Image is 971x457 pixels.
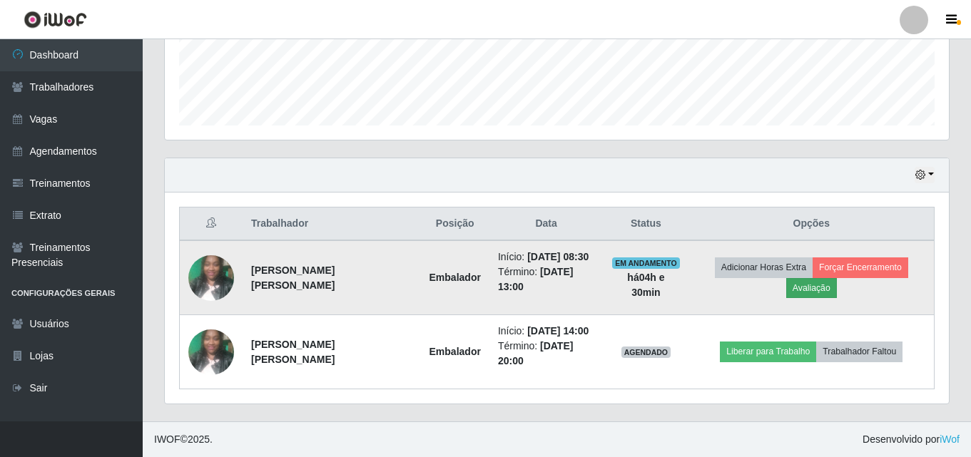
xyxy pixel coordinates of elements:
[813,257,908,277] button: Forçar Encerramento
[243,207,421,241] th: Trabalhador
[612,257,680,269] span: EM ANDAMENTO
[627,272,664,298] strong: há 04 h e 30 min
[154,432,213,447] span: © 2025 .
[24,11,87,29] img: CoreUI Logo
[715,257,813,277] button: Adicionar Horas Extra
[498,250,594,265] li: Início:
[689,207,935,241] th: Opções
[154,433,181,445] span: IWOF
[786,278,837,298] button: Avaliação
[720,342,816,361] button: Liberar para Trabalho
[527,325,589,337] time: [DATE] 14:00
[251,265,335,291] strong: [PERSON_NAME] [PERSON_NAME]
[489,207,603,241] th: Data
[251,339,335,365] strong: [PERSON_NAME] [PERSON_NAME]
[863,432,960,447] span: Desenvolvido por
[940,433,960,445] a: iWof
[816,342,903,361] button: Trabalhador Faltou
[498,339,594,369] li: Término:
[429,346,481,357] strong: Embalador
[603,207,688,241] th: Status
[188,322,234,382] img: 1713098995975.jpeg
[188,247,234,308] img: 1713098995975.jpeg
[527,251,589,262] time: [DATE] 08:30
[429,272,481,283] strong: Embalador
[498,324,594,339] li: Início:
[498,265,594,294] li: Término:
[421,207,489,241] th: Posição
[621,346,671,358] span: AGENDADO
